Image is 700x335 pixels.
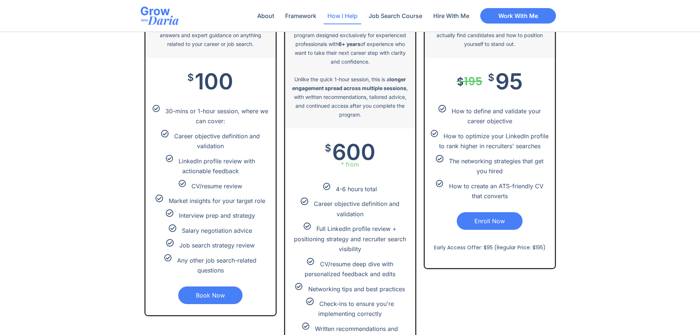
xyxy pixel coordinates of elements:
[452,107,541,125] span: How to define and validate your career objective
[305,260,395,278] span: CV/resume deep dive with personalized feedback and edits
[498,13,538,19] span: Work With Me
[174,132,260,150] span: Career objective definition and validation
[325,143,331,153] span: $
[179,242,255,249] span: Job search strategy review
[179,157,255,175] span: LinkedIn profile review with actionable feedback
[336,185,377,193] span: 4-6 hours total
[435,23,545,47] span: This self-paced course reveals how recruiters actually find candidates and how to position yourse...
[439,132,549,150] span: How to optimize your LinkedIn profile to rank higher in recruiters' searches
[308,285,405,292] span: Networking tips and best practices
[457,74,464,89] span: $
[182,227,252,234] span: Salary negotiation advice
[292,76,406,91] b: longer engagement spread across multiple sessions
[152,23,268,47] span: A fast-paced, focused session to get immediate answers and expert guidance on anything related to...
[165,107,268,125] span: 30-mins or 1-hour session, where we can cover:
[281,7,320,24] a: Framework
[365,7,426,24] a: Job Search Course
[449,157,543,175] span: The networking strategies that get you hired
[294,225,406,253] span: Full LinkedIn profile review + positioning strategy and recruiter search visibility
[324,7,361,24] a: How I Help
[187,72,194,82] span: $
[480,8,556,24] a: Work With Me
[318,300,394,318] span: Check-ins to ensure you're implementing correctly
[457,212,523,230] a: Enroll Now
[430,235,549,252] div: Early Access Offer: $95 (Regular Price: $195)
[314,200,399,218] span: Career objective definition and validation
[495,72,523,90] span: 95
[430,7,473,24] a: Hire With Me
[195,72,233,90] span: 100
[332,143,376,161] span: 600
[285,161,415,168] span: * from
[449,182,543,200] span: How to create an ATS-friendly CV that converts
[254,7,278,24] a: About
[254,7,473,24] nav: Menu
[292,23,408,118] span: This is a personalized, in-depth coaching program designed exclusively for experienced profession...
[179,212,255,219] span: Interview prep and strategy
[457,73,482,90] div: 195
[488,72,494,82] span: $
[169,197,265,204] span: Market insights for your target role
[191,182,242,189] span: CV/resume review
[178,286,243,304] a: Book Now
[177,256,256,274] span: Any other job search-related questions
[338,41,360,47] b: 6+ years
